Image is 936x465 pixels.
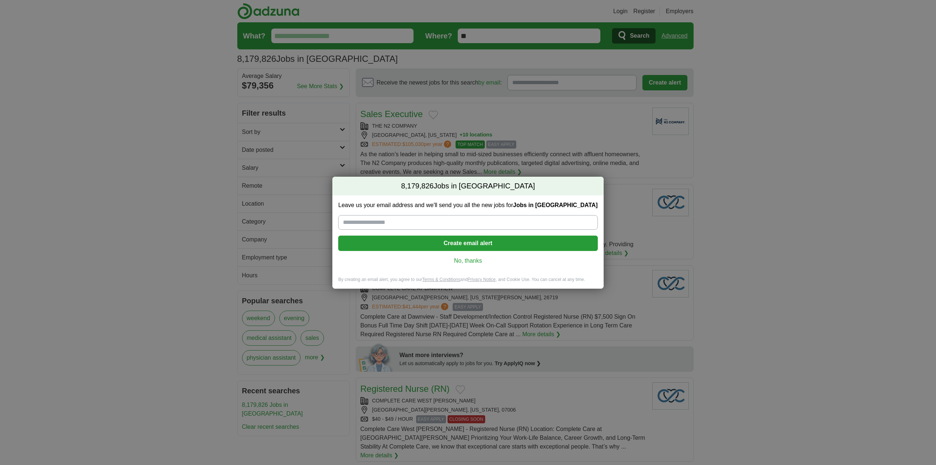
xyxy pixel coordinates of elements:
[513,202,597,208] strong: Jobs in [GEOGRAPHIC_DATA]
[344,257,592,265] a: No, thanks
[332,177,603,196] h2: Jobs in [GEOGRAPHIC_DATA]
[338,201,597,209] label: Leave us your email address and we'll send you all the new jobs for
[401,181,434,191] span: 8,179,826
[338,236,597,251] button: Create email alert
[332,277,603,289] div: By creating an email alert, you agree to our and , and Cookie Use. You can cancel at any time.
[422,277,460,282] a: Terms & Conditions
[468,277,496,282] a: Privacy Notice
